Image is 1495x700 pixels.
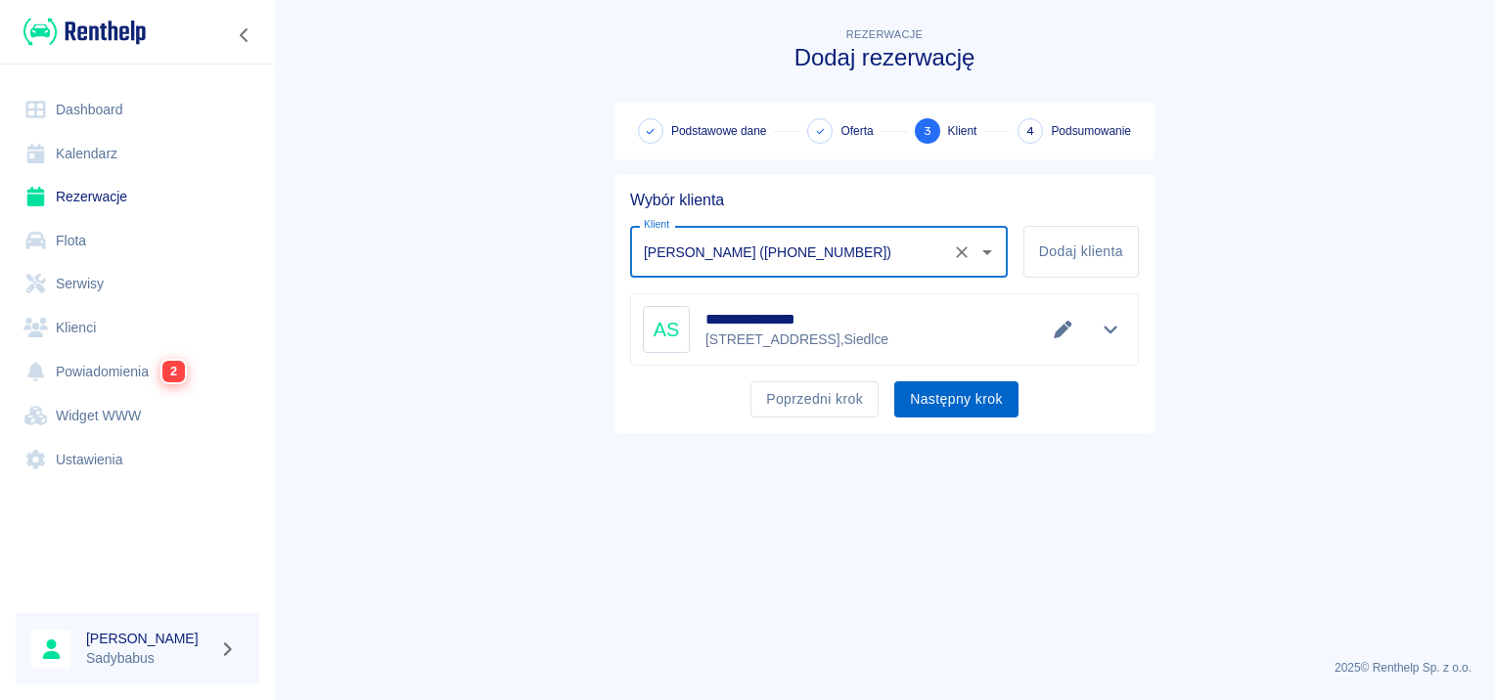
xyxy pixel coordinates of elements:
label: Klient [644,217,669,232]
h6: [PERSON_NAME] [86,629,211,648]
span: Klient [948,122,977,140]
a: Klienci [16,306,259,350]
span: Rezerwacje [846,28,923,40]
a: Rezerwacje [16,175,259,219]
button: Wyczyść [948,239,975,266]
a: Widget WWW [16,394,259,438]
a: Ustawienia [16,438,259,482]
span: Oferta [840,122,873,140]
a: Kalendarz [16,132,259,176]
img: Renthelp logo [23,16,146,48]
button: Edytuj dane [1047,316,1079,343]
p: 2025 © Renthelp Sp. z o.o. [297,659,1472,677]
button: Poprzedni krok [750,381,879,417]
span: 2 [162,361,185,382]
span: 3 [924,121,931,142]
h3: Dodaj rezerwację [614,44,1155,71]
span: Podsumowanie [1051,122,1131,140]
button: Otwórz [974,239,1001,266]
a: Powiadomienia2 [16,349,259,394]
button: Pokaż szczegóły [1095,316,1127,343]
a: Dashboard [16,88,259,132]
a: Flota [16,219,259,263]
span: 4 [1026,121,1034,142]
a: Serwisy [16,262,259,306]
p: Sadybabus [86,648,211,669]
p: [STREET_ADDRESS] , Siedlce [705,329,888,350]
button: Następny krok [894,381,1019,417]
div: AS [643,306,690,353]
h5: Wybór klienta [630,191,1139,210]
button: Dodaj klienta [1023,226,1139,278]
button: Zwiń nawigację [230,22,259,48]
a: Renthelp logo [16,16,146,48]
span: Podstawowe dane [671,122,766,140]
